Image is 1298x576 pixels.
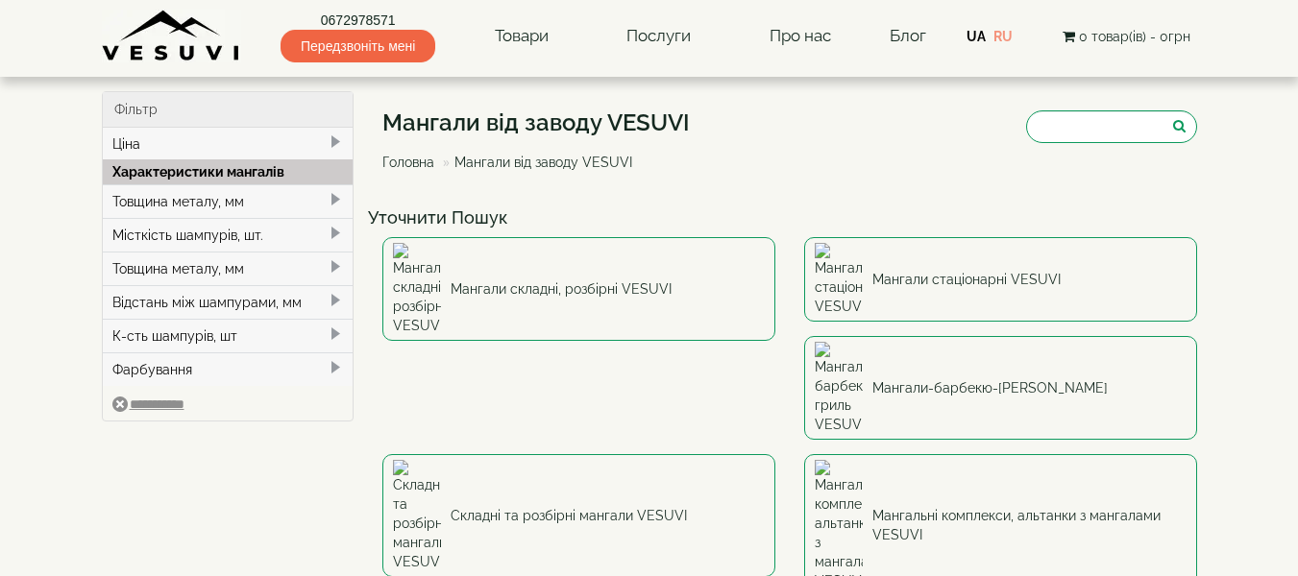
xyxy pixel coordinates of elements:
[476,14,568,59] a: Товари
[393,243,441,335] img: Мангали складні, розбірні VESUVI
[103,218,354,252] div: Місткість шампурів, шт.
[103,319,354,352] div: К-сть шампурів, шт
[382,155,434,170] a: Головна
[103,184,354,218] div: Товщина металу, мм
[368,208,1212,228] h4: Уточнити Пошук
[815,342,863,434] img: Мангали-барбекю-гриль VESUVI
[103,92,354,128] div: Фільтр
[103,352,354,386] div: Фарбування
[815,243,863,316] img: Мангали стаціонарні VESUVI
[750,14,850,59] a: Про нас
[890,26,926,45] a: Блог
[393,460,441,571] img: Складні та розбірні мангали VESUVI
[103,252,354,285] div: Товщина металу, мм
[804,237,1197,322] a: Мангали стаціонарні VESUVI Мангали стаціонарні VESUVI
[281,11,435,30] a: 0672978571
[103,285,354,319] div: Відстань між шампурами, мм
[1057,26,1196,47] button: 0 товар(ів) - 0грн
[382,110,690,135] h1: Мангали від заводу VESUVI
[1079,29,1190,44] span: 0 товар(ів) - 0грн
[102,10,241,62] img: Завод VESUVI
[967,29,986,44] a: UA
[438,153,632,172] li: Мангали від заводу VESUVI
[103,159,354,184] div: Характеристики мангалів
[993,29,1013,44] a: RU
[103,128,354,160] div: Ціна
[281,30,435,62] span: Передзвоніть мені
[607,14,710,59] a: Послуги
[382,237,775,341] a: Мангали складні, розбірні VESUVI Мангали складні, розбірні VESUVI
[804,336,1197,440] a: Мангали-барбекю-гриль VESUVI Мангали-барбекю-[PERSON_NAME]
